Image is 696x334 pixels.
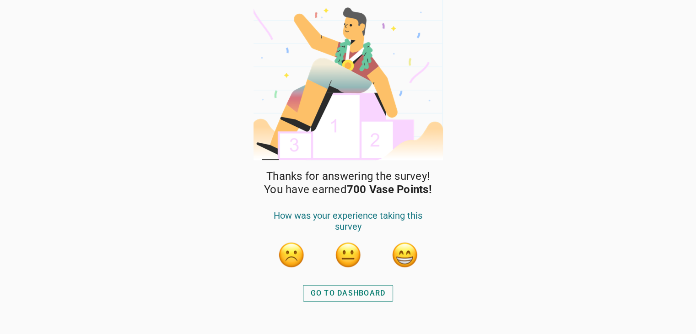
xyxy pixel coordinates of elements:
div: How was your experience taking this survey [263,210,433,241]
button: GO TO DASHBOARD [303,285,394,302]
div: GO TO DASHBOARD [311,288,386,299]
strong: 700 Vase Points! [347,183,432,196]
span: You have earned [264,183,432,196]
span: Thanks for answering the survey! [266,170,430,183]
